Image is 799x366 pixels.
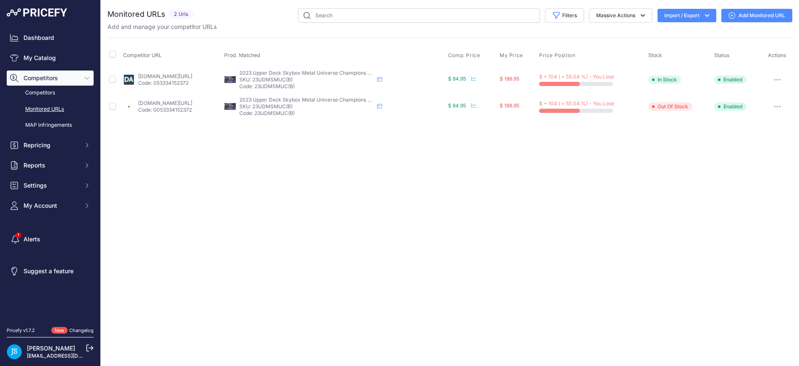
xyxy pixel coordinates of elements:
[239,70,393,76] span: 2023 Upper Deck Skybox Metal Universe Champions Hobby Box
[658,9,716,22] button: Import / Export
[721,9,792,22] a: Add Monitored URL
[448,52,482,59] button: Comp. Price
[539,100,614,107] span: $ + 104 ( + 55.04 %) - You Lose
[648,52,662,58] span: Stock
[138,107,192,113] p: Code: 0053334152372
[7,30,94,317] nav: Sidebar
[539,52,575,59] span: Price Position
[7,198,94,213] button: My Account
[7,71,94,86] button: Competitors
[448,102,466,109] span: $ 84.95
[500,52,523,59] span: My Price
[7,158,94,173] button: Reports
[27,345,75,352] a: [PERSON_NAME]
[714,76,747,84] span: Enabled
[107,23,217,31] p: Add and manage your competitor URLs
[500,76,519,82] span: $ 188.95
[24,161,79,170] span: Reports
[123,52,162,58] span: Competitor URL
[69,327,94,333] a: Changelog
[169,10,194,19] span: 2 Urls
[714,52,730,58] span: Status
[138,80,192,86] p: Code: 053334152372
[7,86,94,100] a: Competitors
[239,103,374,110] p: SKU: 23UDMSMUC(B)
[768,52,786,58] span: Actions
[448,52,480,59] span: Comp. Price
[500,102,519,109] span: $ 188.95
[239,110,374,117] p: Code: 23UDMSMUC(B)
[224,52,260,58] span: Prod. Matched
[107,8,165,20] h2: Monitored URLs
[7,138,94,153] button: Repricing
[500,52,525,59] button: My Price
[7,30,94,45] a: Dashboard
[24,141,79,149] span: Repricing
[51,327,68,334] span: New
[7,264,94,279] a: Suggest a feature
[24,181,79,190] span: Settings
[298,8,540,23] input: Search
[714,102,747,111] span: Enabled
[138,73,192,79] a: [DOMAIN_NAME][URL]
[7,327,35,334] div: Pricefy v1.7.2
[539,52,577,59] button: Price Position
[7,102,94,117] a: Monitored URLs
[539,73,614,80] span: $ + 104 ( + 55.04 %) - You Lose
[24,201,79,210] span: My Account
[448,76,466,82] span: $ 84.95
[239,97,393,103] span: 2023 Upper Deck Skybox Metal Universe Champions Hobby Box
[7,8,67,17] img: Pricefy Logo
[138,100,192,106] a: [DOMAIN_NAME][URL]
[648,76,681,84] span: In Stock
[7,50,94,65] a: My Catalog
[24,74,79,82] span: Competitors
[7,118,94,133] a: MAP infringements
[27,353,115,359] a: [EMAIL_ADDRESS][DOMAIN_NAME]
[239,76,374,83] p: SKU: 23UDMSMUC(B)
[545,8,584,23] button: Filters
[589,8,652,23] button: Massive Actions
[239,83,374,90] p: Code: 23UDMSMUC(B)
[7,232,94,247] a: Alerts
[7,178,94,193] button: Settings
[648,102,692,111] span: Out Of Stock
